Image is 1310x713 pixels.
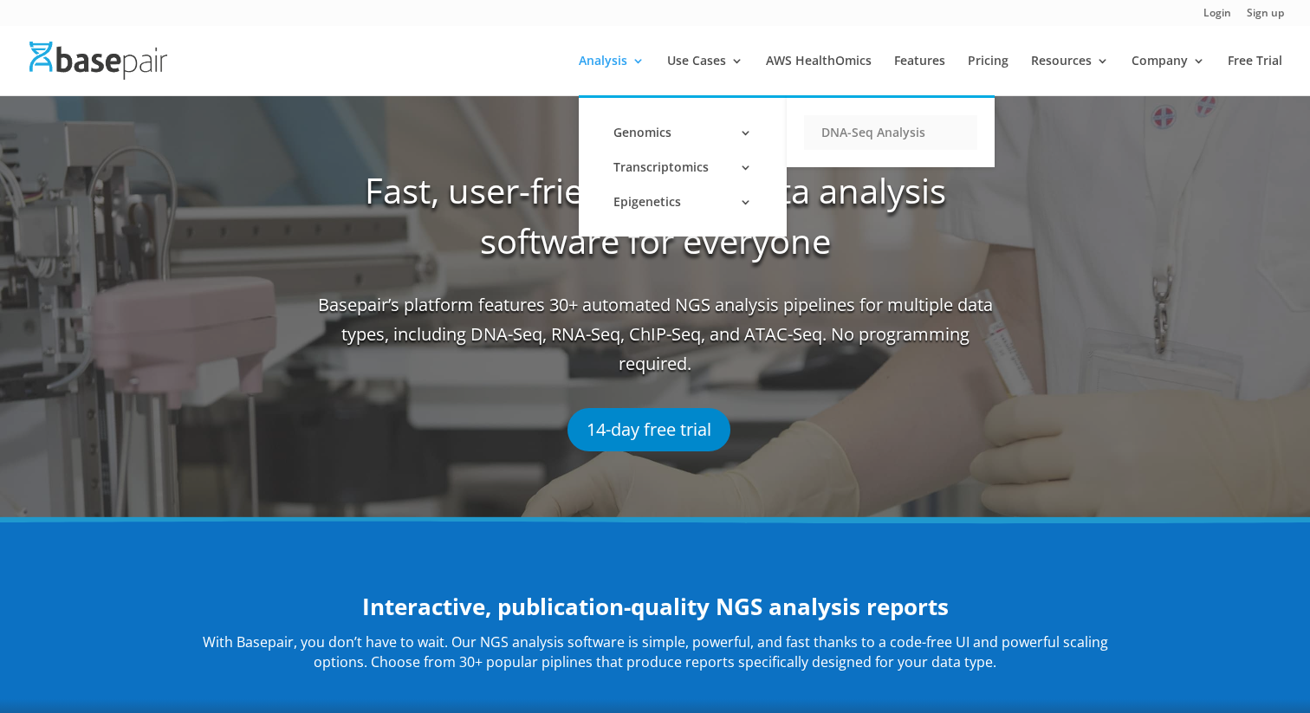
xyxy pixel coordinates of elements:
a: DNA-Seq Analysis [804,115,977,150]
img: Basepair [29,42,167,79]
span: Basepair’s platform features 30+ automated NGS analysis pipelines for multiple data types, includ... [317,290,993,391]
a: Analysis [579,55,645,95]
a: Genomics [596,115,769,150]
a: Company [1132,55,1205,95]
a: Sign up [1247,8,1284,26]
p: With Basepair, you don’t have to wait. Our NGS analysis software is simple, powerful, and fast th... [187,632,1123,674]
a: Epigenetics [596,185,769,219]
h1: Fast, user-friendly NGS data analysis software for everyone [317,165,993,290]
a: AWS HealthOmics [766,55,872,95]
a: Login [1203,8,1231,26]
a: Features [894,55,945,95]
a: Pricing [968,55,1008,95]
a: Resources [1031,55,1109,95]
strong: Interactive, publication-quality NGS analysis reports [362,591,949,622]
a: Transcriptomics [596,150,769,185]
a: Use Cases [667,55,743,95]
a: Free Trial [1228,55,1282,95]
a: 14-day free trial [567,408,730,451]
